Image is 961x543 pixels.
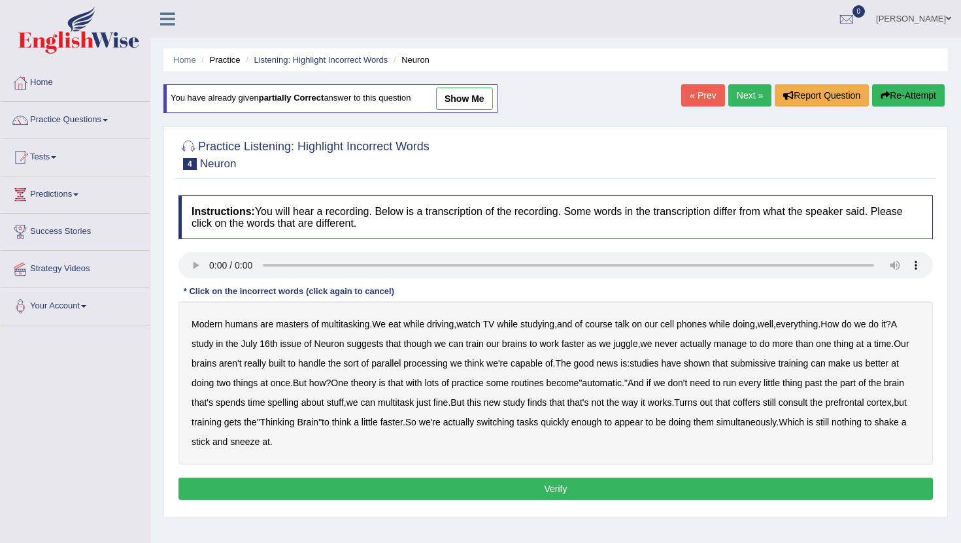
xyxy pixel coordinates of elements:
b: do [760,338,770,349]
b: that [386,338,401,349]
b: The [555,358,571,369]
b: to [864,417,872,427]
b: this [467,397,481,408]
b: practice [452,378,484,388]
b: quickly [541,417,569,427]
b: never [654,338,677,349]
b: a [866,338,871,349]
b: that [388,378,403,388]
b: spends [216,397,245,408]
b: well [758,319,773,329]
b: news [597,358,618,369]
b: aren't [219,358,242,369]
b: faster [562,338,584,349]
b: course [585,319,613,329]
b: with [406,378,422,388]
b: Brain [297,417,318,427]
b: simultaneously [717,417,777,427]
a: Predictions [1,176,150,209]
a: Listening: Highlight Incorrect Words [254,55,388,65]
b: of [858,378,866,388]
b: in [216,338,223,349]
b: stuff [327,397,344,408]
b: coffers [733,397,760,408]
b: that's [567,397,589,408]
b: our [486,338,499,349]
a: Practice Questions [1,102,150,135]
b: still [816,417,829,427]
a: Home [1,65,150,97]
b: finds [528,397,547,408]
b: we [599,338,611,349]
b: Our [894,338,909,349]
b: Instructions: [192,206,255,217]
b: 16th [260,338,277,349]
b: Neuron [314,338,345,349]
h2: Practice Listening: Highlight Incorrect Words [178,137,430,170]
b: the [607,397,619,408]
b: how [309,378,326,388]
b: need [690,378,710,388]
b: of [441,378,449,388]
b: think [332,417,352,427]
b: processing [403,358,448,369]
b: that [549,397,564,408]
b: to [288,358,295,369]
b: at [260,378,268,388]
b: about [301,397,324,408]
b: humans [225,319,258,329]
b: suggests [346,338,383,349]
div: You have already given answer to this question [163,84,497,113]
b: to [749,338,757,349]
b: but [894,397,907,408]
b: doing [192,378,214,388]
b: more [772,338,793,349]
b: it [641,397,645,408]
b: is [379,378,385,388]
b: gets [224,417,241,427]
b: brains [502,338,527,349]
b: lots [425,378,439,388]
b: though [404,338,432,349]
b: them [694,417,714,427]
b: at [262,436,270,447]
b: can [811,358,826,369]
b: and [212,436,228,447]
b: automatic [582,378,622,388]
b: works [648,397,672,408]
b: A [891,319,897,329]
b: sort [343,358,358,369]
b: sneeze [230,436,260,447]
b: thing [834,338,853,349]
b: to [322,417,329,427]
b: eat [388,319,401,329]
b: the [810,397,822,408]
b: that [713,358,728,369]
b: Which [779,417,804,427]
b: we [450,358,462,369]
b: at [856,338,864,349]
b: not [591,397,603,408]
b: we [854,319,866,329]
b: little [362,417,378,427]
b: appear [615,417,643,427]
b: at [891,358,899,369]
b: doing [669,417,691,427]
b: if [647,378,651,388]
b: than [796,338,813,349]
b: that [715,397,730,408]
b: one [816,338,831,349]
b: the [226,338,238,349]
b: studying [520,319,554,329]
b: studies [630,358,658,369]
b: Thinking [260,417,295,427]
b: some [486,378,509,388]
b: theory [351,378,377,388]
b: handle [298,358,326,369]
b: of [311,319,319,329]
b: driving [427,319,454,329]
b: is [620,358,627,369]
b: masters [276,319,309,329]
b: cell [660,319,674,329]
b: we're [419,417,441,427]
